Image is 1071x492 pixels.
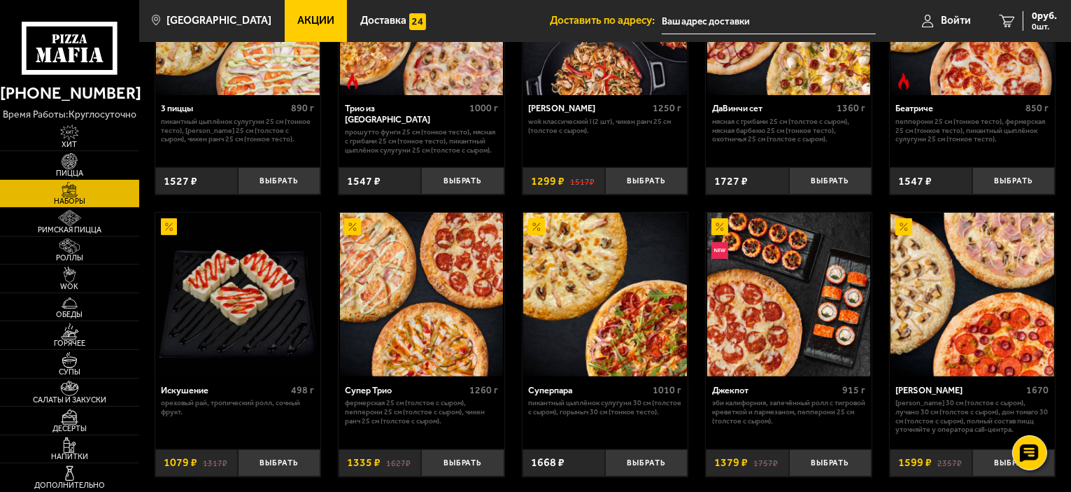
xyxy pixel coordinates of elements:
[895,73,912,90] img: Острое блюдо
[164,176,197,187] span: 1527 ₽
[523,213,687,377] img: Суперпара
[528,103,649,113] div: [PERSON_NAME]
[161,103,288,113] div: 3 пиццы
[469,384,498,396] span: 1260 г
[345,399,498,426] p: Фермерская 25 см (толстое с сыром), Пепперони 25 см (толстое с сыром), Чикен Ранч 25 см (толстое ...
[898,176,932,187] span: 1547 ₽
[714,176,748,187] span: 1727 ₽
[1032,11,1057,21] span: 0 руб.
[291,384,314,396] span: 498 г
[707,213,871,377] img: Джекпот
[842,384,865,396] span: 915 г
[469,102,498,114] span: 1000 г
[166,15,271,26] span: [GEOGRAPHIC_DATA]
[753,457,778,468] s: 1757 ₽
[712,385,839,395] div: Джекпот
[345,103,466,125] div: Трио из [GEOGRAPHIC_DATA]
[161,118,314,144] p: Пикантный цыплёнок сулугуни 25 см (тонкое тесто), [PERSON_NAME] 25 см (толстое с сыром), Чикен Ра...
[360,15,406,26] span: Доставка
[161,399,314,417] p: Ореховый рай, Тропический ролл, Сочный фрукт.
[523,213,688,377] a: АкционныйСуперпара
[340,213,504,377] img: Супер Трио
[238,449,320,477] button: Выбрать
[937,457,962,468] s: 2357 ₽
[347,176,381,187] span: 1547 ₽
[714,457,748,468] span: 1379 ₽
[291,102,314,114] span: 890 г
[837,102,865,114] span: 1360 г
[421,449,504,477] button: Выбрать
[345,385,466,395] div: Супер Трио
[409,13,426,30] img: 15daf4d41897b9f0e9f617042186c801.svg
[161,218,178,235] img: Акционный
[531,176,565,187] span: 1299 ₽
[895,385,1023,395] div: [PERSON_NAME]
[528,399,681,417] p: Пикантный цыплёнок сулугуни 30 см (толстое с сыром), Горыныч 30 см (тонкое тесто).
[895,103,1022,113] div: Беатриче
[972,449,1055,477] button: Выбрать
[297,15,334,26] span: Акции
[531,457,565,468] span: 1668 ₽
[653,384,682,396] span: 1010 г
[605,167,688,195] button: Выбрать
[712,118,865,144] p: Мясная с грибами 25 см (толстое с сыром), Мясная Барбекю 25 см (тонкое тесто), Охотничья 25 см (т...
[898,457,932,468] span: 1599 ₽
[941,15,971,26] span: Войти
[528,118,681,136] p: Wok классический L (2 шт), Чикен Ранч 25 см (толстое с сыром).
[344,73,361,90] img: Острое блюдо
[347,457,381,468] span: 1335 ₽
[706,213,872,377] a: АкционныйНовинкаДжекпот
[528,385,649,395] div: Суперпара
[570,176,595,187] s: 1517 ₽
[238,167,320,195] button: Выбрать
[339,213,504,377] a: АкционныйСупер Трио
[161,385,288,395] div: Искушение
[895,399,1049,435] p: [PERSON_NAME] 30 см (толстое с сыром), Лучано 30 см (толстое с сыром), Дон Томаго 30 см (толстое ...
[386,457,411,468] s: 1627 ₽
[345,128,498,155] p: Прошутто Фунги 25 см (тонкое тесто), Мясная с грибами 25 см (тонкое тесто), Пикантный цыплёнок су...
[789,449,872,477] button: Выбрать
[895,218,912,235] img: Акционный
[1027,384,1049,396] span: 1670
[972,167,1055,195] button: Выбрать
[1026,102,1049,114] span: 850 г
[164,457,197,468] span: 1079 ₽
[156,213,320,377] img: Искушение
[155,213,321,377] a: АкционныйИскушение
[891,213,1054,377] img: Хет Трик
[890,213,1056,377] a: АкционныйХет Трик
[1032,22,1057,31] span: 0 шт.
[653,102,682,114] span: 1250 г
[421,167,504,195] button: Выбрать
[528,218,545,235] img: Акционный
[605,449,688,477] button: Выбрать
[895,118,1049,144] p: Пепперони 25 см (тонкое тесто), Фермерская 25 см (тонкое тесто), Пикантный цыплёнок сулугуни 25 с...
[662,8,876,34] input: Ваш адрес доставки
[712,103,833,113] div: ДаВинчи сет
[550,15,662,26] span: Доставить по адресу:
[712,399,865,426] p: Эби Калифорния, Запечённый ролл с тигровой креветкой и пармезаном, Пепперони 25 см (толстое с сыр...
[789,167,872,195] button: Выбрать
[711,218,728,235] img: Акционный
[203,457,227,468] s: 1317 ₽
[344,218,361,235] img: Акционный
[711,242,728,259] img: Новинка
